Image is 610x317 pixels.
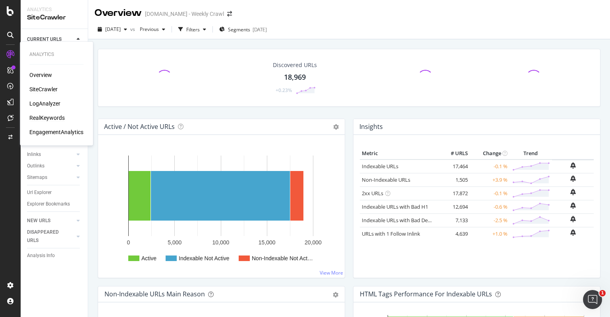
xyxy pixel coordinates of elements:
[253,26,267,33] div: [DATE]
[104,148,336,271] svg: A chart.
[27,150,74,159] a: Inlinks
[27,188,82,197] a: Url Explorer
[104,290,205,298] div: Non-Indexable URLs Main Reason
[27,162,74,170] a: Outlinks
[284,72,306,83] div: 18,969
[27,150,41,159] div: Inlinks
[27,252,55,260] div: Analysis Info
[333,124,339,130] i: Options
[438,148,470,159] th: # URLS
[104,121,175,132] h4: Active / Not Active URLs
[470,148,510,159] th: Change
[362,203,428,210] a: Indexable URLs with Bad H1
[27,35,62,44] div: CURRENT URLS
[29,71,52,79] a: Overview
[29,51,83,58] div: Analytics
[27,217,74,225] a: NEW URLS
[27,228,67,245] div: DISAPPEARED URLS
[127,239,130,246] text: 0
[227,11,232,17] div: arrow-right-arrow-left
[470,200,510,213] td: -0.6 %
[186,26,200,33] div: Filters
[570,202,576,209] div: bell-plus
[252,255,313,261] text: Non-Indexable Not Act…
[360,290,492,298] div: HTML Tags Performance for Indexable URLs
[137,26,159,33] span: Previous
[273,61,317,69] div: Discovered URLs
[212,239,230,246] text: 10,000
[438,186,470,200] td: 17,872
[570,229,576,236] div: bell-plus
[305,239,322,246] text: 20,000
[599,290,606,296] span: 1
[29,128,83,136] a: EngagementAnalytics
[29,114,65,122] a: RealKeywords
[27,173,74,182] a: Sitemaps
[362,230,420,237] a: URLs with 1 Follow Inlink
[130,26,137,33] span: vs
[470,186,510,200] td: -0.1 %
[570,216,576,222] div: bell-plus
[259,239,276,246] text: 15,000
[27,252,82,260] a: Analysis Info
[137,23,168,36] button: Previous
[27,200,82,208] a: Explorer Bookmarks
[359,121,383,132] h4: Insights
[583,290,602,309] iframe: Intercom live chat
[570,189,576,195] div: bell-plus
[27,200,70,208] div: Explorer Bookmarks
[27,6,81,13] div: Analytics
[27,188,52,197] div: Url Explorer
[333,292,338,298] div: gear
[362,217,448,224] a: Indexable URLs with Bad Description
[276,87,292,94] div: +0.23%
[95,23,130,36] button: [DATE]
[320,269,343,276] a: View More
[145,10,224,18] div: [DOMAIN_NAME] - Weekly Crawl
[27,173,47,182] div: Sitemaps
[362,176,410,183] a: Non-Indexable URLs
[470,173,510,186] td: +3.9 %
[29,85,58,93] a: SiteCrawler
[27,35,74,44] a: CURRENT URLS
[470,213,510,227] td: -2.5 %
[216,23,270,36] button: Segments[DATE]
[510,148,552,159] th: Trend
[105,26,121,33] span: 2025 Aug. 28th
[570,175,576,182] div: bell-plus
[438,173,470,186] td: 1,505
[179,255,230,261] text: Indexable Not Active
[141,255,156,261] text: Active
[27,13,81,22] div: SiteCrawler
[362,163,398,170] a: Indexable URLs
[362,190,383,197] a: 2xx URLs
[27,217,50,225] div: NEW URLS
[27,162,44,170] div: Outlinks
[360,148,438,159] th: Metric
[438,159,470,173] td: 17,464
[470,159,510,173] td: -0.1 %
[438,227,470,240] td: 4,639
[228,26,250,33] span: Segments
[438,213,470,227] td: 7,133
[95,6,142,20] div: Overview
[470,227,510,240] td: +1.0 %
[570,162,576,169] div: bell-plus
[168,239,181,246] text: 5,000
[438,200,470,213] td: 12,694
[27,228,74,245] a: DISAPPEARED URLS
[29,100,60,108] a: LogAnalyzer
[175,23,209,36] button: Filters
